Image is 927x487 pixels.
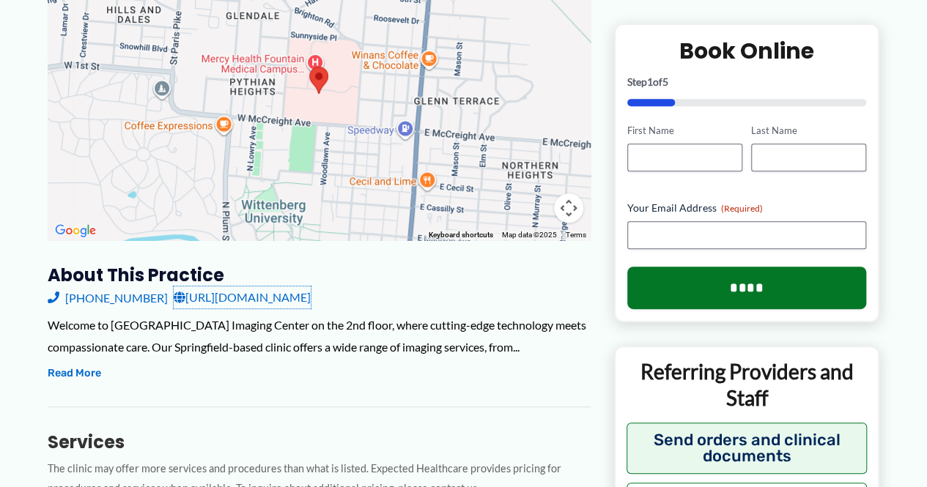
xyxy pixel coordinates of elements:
[627,37,867,65] h2: Book Online
[721,203,763,214] span: (Required)
[48,365,101,382] button: Read More
[51,221,100,240] img: Google
[48,286,168,308] a: [PHONE_NUMBER]
[751,124,866,138] label: Last Name
[647,75,653,88] span: 1
[429,230,493,240] button: Keyboard shortcuts
[48,431,591,453] h3: Services
[662,75,668,88] span: 5
[627,422,868,473] button: Send orders and clinical documents
[627,201,867,215] label: Your Email Address
[627,358,868,412] p: Referring Providers and Staff
[566,231,586,239] a: Terms (opens in new tab)
[502,231,557,239] span: Map data ©2025
[627,77,867,87] p: Step of
[51,221,100,240] a: Open this area in Google Maps (opens a new window)
[174,286,311,308] a: [URL][DOMAIN_NAME]
[48,264,591,286] h3: About this practice
[627,124,742,138] label: First Name
[48,314,591,357] div: Welcome to [GEOGRAPHIC_DATA] Imaging Center on the 2nd floor, where cutting-edge technology meets...
[554,193,583,223] button: Map camera controls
